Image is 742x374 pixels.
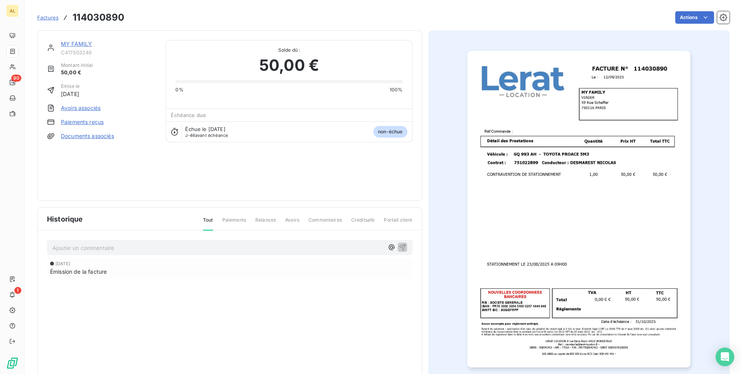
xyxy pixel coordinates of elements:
[185,133,228,138] span: avant échéance
[175,47,402,54] span: Solde dû :
[309,217,342,230] span: Commentaires
[61,40,92,47] a: MY FAMILY
[61,118,104,126] a: Paiements reçus
[390,86,403,93] span: 100%
[61,69,93,77] span: 50,00 €
[50,267,107,276] span: Émission de la facture
[61,104,101,112] a: Avoirs associés
[175,86,183,93] span: 0%
[255,217,276,230] span: Relances
[384,217,412,230] span: Portail client
[185,126,225,132] span: Échue le [DATE]
[675,11,714,24] button: Actions
[14,287,21,294] span: 1
[61,83,80,90] span: Émise le
[716,348,734,366] div: Open Intercom Messenger
[203,217,213,231] span: Tout
[6,5,19,17] div: AL
[47,214,83,224] span: Historique
[55,261,70,266] span: [DATE]
[61,90,80,98] span: [DATE]
[37,14,59,21] a: Factures
[185,133,195,138] span: J-46
[285,217,299,230] span: Avoirs
[222,217,246,230] span: Paiements
[73,10,124,24] h3: 114030890
[6,357,19,369] img: Logo LeanPay
[467,51,690,367] img: invoice_thumbnail
[351,217,375,230] span: Creditsafe
[259,54,319,77] span: 50,00 €
[61,62,93,69] span: Montant initial
[61,49,156,56] span: C417503249
[373,126,407,138] span: non-échue
[11,75,21,82] span: 90
[61,132,114,140] a: Documents associés
[171,112,206,118] span: Échéance due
